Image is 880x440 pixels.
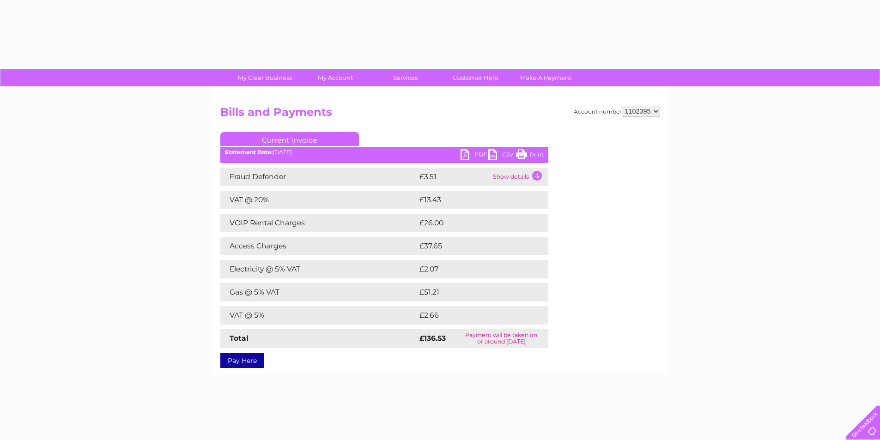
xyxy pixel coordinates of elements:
[417,237,529,255] td: £37.65
[220,214,417,232] td: VOIP Rental Charges
[220,168,417,186] td: Fraud Defender
[220,237,417,255] td: Access Charges
[220,306,417,325] td: VAT @ 5%
[461,149,488,163] a: PDF
[491,168,548,186] td: Show details
[225,149,273,156] b: Statement Date:
[437,69,514,86] a: Customer Help
[220,260,417,278] td: Electricity @ 5% VAT
[220,149,548,156] div: [DATE]
[574,106,660,117] div: Account number
[417,168,491,186] td: £3.51
[220,191,417,209] td: VAT @ 20%
[417,260,527,278] td: £2.07
[417,191,529,209] td: £13.43
[230,334,249,343] strong: Total
[297,69,373,86] a: My Account
[455,329,548,348] td: Payment will be taken on or around [DATE]
[419,334,446,343] strong: £136.53
[508,69,584,86] a: Make A Payment
[220,283,417,301] td: Gas @ 5% VAT
[516,149,544,163] a: Print
[417,214,530,232] td: £26.00
[220,132,359,146] a: Current Invoice
[417,306,527,325] td: £2.66
[220,353,264,368] a: Pay Here
[220,106,660,123] h2: Bills and Payments
[417,283,528,301] td: £51.21
[488,149,516,163] a: CSV
[227,69,303,86] a: My Clear Business
[367,69,443,86] a: Services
